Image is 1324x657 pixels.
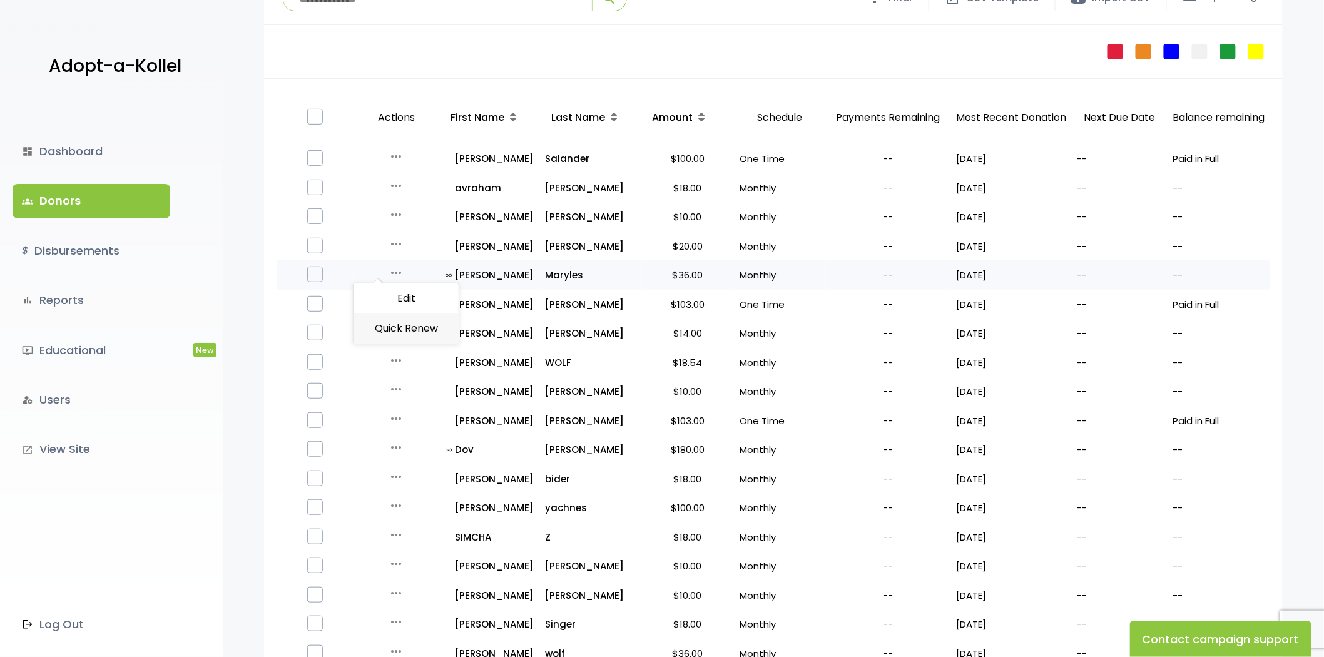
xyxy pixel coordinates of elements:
p: [PERSON_NAME] [546,180,636,196]
p: -- [1173,383,1265,400]
p: [DATE] [956,529,1066,546]
i: more_horiz [389,382,404,397]
p: -- [830,471,946,487]
i: more_horiz [389,353,404,368]
p: Monthly [740,238,820,255]
p: -- [1173,267,1265,283]
p: $18.54 [646,354,730,371]
a: [PERSON_NAME] [546,558,636,574]
p: -- [830,529,946,546]
p: -- [830,208,946,225]
i: more_horiz [389,237,404,252]
p: [PERSON_NAME] [446,296,536,313]
p: [DATE] [956,383,1066,400]
p: $14.00 [646,325,730,342]
p: $36.00 [646,267,730,283]
p: Monthly [740,499,820,516]
p: -- [1173,471,1265,487]
i: bar_chart [22,295,33,306]
p: [DATE] [956,471,1066,487]
p: -- [1076,441,1163,458]
a: [PERSON_NAME] [446,616,536,633]
p: One Time [740,296,820,313]
a: $Disbursements [13,234,170,268]
p: [DATE] [956,499,1066,516]
p: Monthly [740,325,820,342]
p: [PERSON_NAME] [446,354,536,371]
p: -- [830,616,946,633]
p: -- [830,296,946,313]
p: -- [1173,238,1265,255]
p: Monthly [740,587,820,604]
p: -- [1173,587,1265,604]
a: Maryles [546,267,636,283]
p: -- [830,383,946,400]
a: [PERSON_NAME] [446,558,536,574]
p: [DATE] [956,587,1066,604]
p: -- [1076,325,1163,342]
p: $100.00 [646,499,730,516]
a: [PERSON_NAME] [446,383,536,400]
i: more_horiz [389,178,404,193]
p: bider [546,471,636,487]
p: -- [1173,499,1265,516]
i: launch [22,444,33,456]
a: Edit [354,283,459,313]
a: bar_chartReports [13,283,170,317]
p: Paid in Full [1173,150,1265,167]
p: [PERSON_NAME] [446,471,536,487]
a: [PERSON_NAME] [546,441,636,458]
p: Monthly [740,441,820,458]
p: [PERSON_NAME] [446,208,536,225]
p: -- [1076,383,1163,400]
p: Monthly [740,180,820,196]
p: Z [546,529,636,546]
i: dashboard [22,146,33,157]
a: SIMCHA [446,529,536,546]
i: more_horiz [389,440,404,455]
p: -- [1173,558,1265,574]
p: Monthly [740,383,820,400]
p: [DATE] [956,325,1066,342]
p: [DATE] [956,150,1066,167]
p: Schedule [740,96,820,140]
p: -- [1173,529,1265,546]
p: -- [830,558,946,574]
p: $103.00 [646,296,730,313]
p: One Time [740,412,820,429]
p: [DATE] [956,180,1066,196]
p: $18.00 [646,180,730,196]
p: [DATE] [956,267,1066,283]
p: -- [1076,267,1163,283]
p: Dov [446,441,536,458]
p: -- [1173,354,1265,371]
a: WOLF [546,354,636,371]
p: Balance remaining [1173,109,1265,127]
a: [PERSON_NAME] [446,499,536,516]
p: [PERSON_NAME] [546,238,636,255]
a: [PERSON_NAME] [546,383,636,400]
a: yachnes [546,499,636,516]
a: [PERSON_NAME] [546,325,636,342]
p: Monthly [740,208,820,225]
p: [DATE] [956,296,1066,313]
p: $10.00 [646,558,730,574]
p: Salander [546,150,636,167]
a: [PERSON_NAME] [446,325,536,342]
p: $18.00 [646,471,730,487]
p: Paid in Full [1173,412,1265,429]
p: -- [1173,325,1265,342]
p: $180.00 [646,441,730,458]
p: $10.00 [646,208,730,225]
i: more_horiz [389,586,404,601]
p: [PERSON_NAME] [446,587,536,604]
i: more_horiz [389,149,404,164]
p: $20.00 [646,238,730,255]
p: -- [1076,471,1163,487]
